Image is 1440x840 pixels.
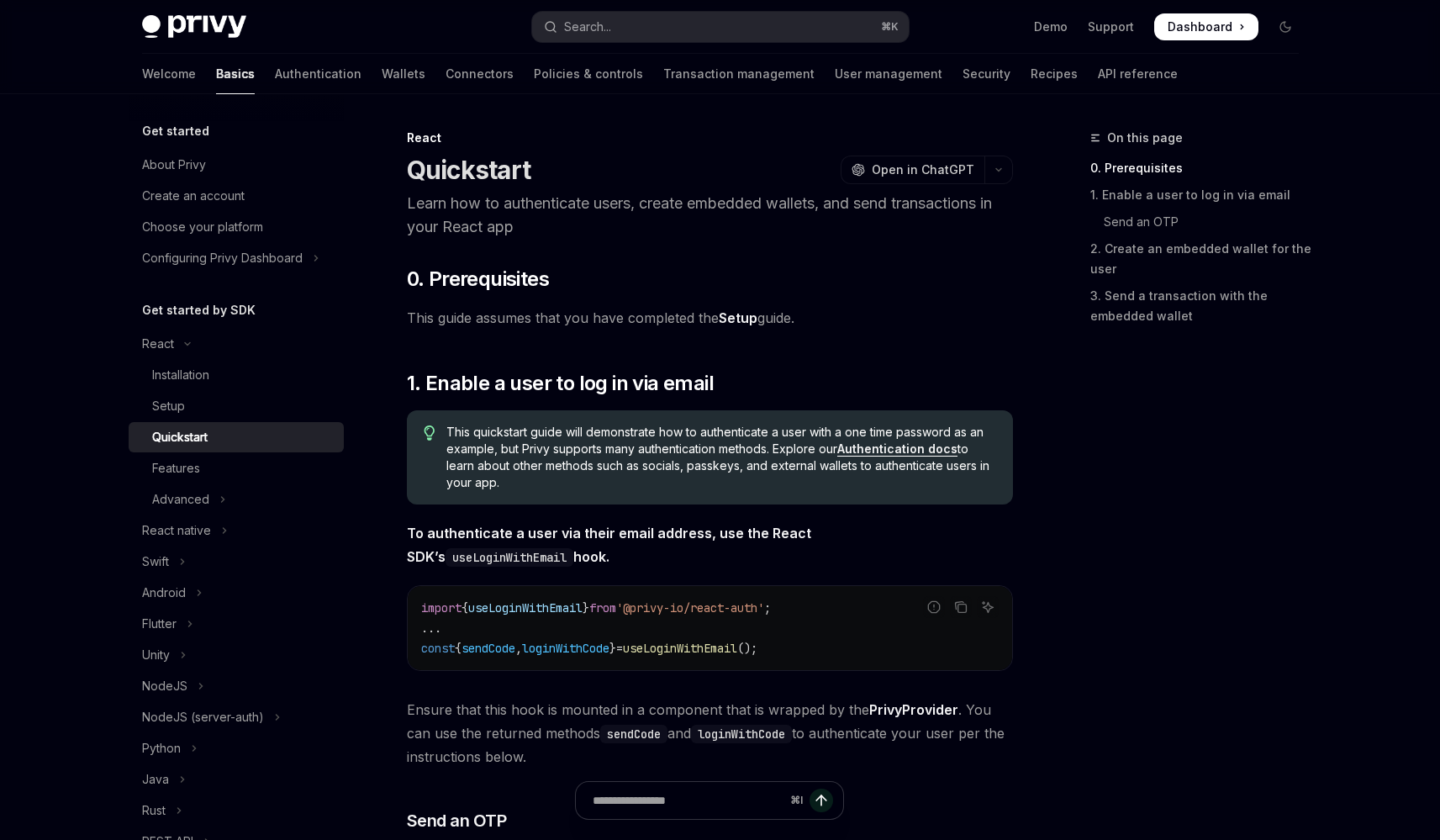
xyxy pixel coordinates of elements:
[142,707,264,727] div: NodeJS (server-auth)
[129,422,344,452] a: Quickstart
[129,391,344,421] a: Setup
[142,155,206,175] div: About Privy
[407,155,531,185] h1: Quickstart
[129,547,344,577] button: Toggle Swift section
[1154,13,1258,40] a: Dashboard
[142,676,187,696] div: NodeJS
[446,54,514,94] a: Connectors
[129,640,344,670] button: Toggle Unity section
[152,458,200,478] div: Features
[142,121,209,141] h5: Get started
[142,552,169,572] div: Swift
[810,789,833,812] button: Send message
[623,641,737,656] span: useLoginWithEmail
[142,769,169,790] div: Java
[446,548,573,567] code: useLoginWithEmail
[737,641,757,656] span: ();
[1168,18,1232,35] span: Dashboard
[407,698,1013,769] span: Ensure that this hook is mounted in a component that is wrapped by the . You can use the returned...
[129,360,344,390] a: Installation
[407,192,1013,239] p: Learn how to authenticate users, create embedded wallets, and send transactions in your React app
[152,396,185,416] div: Setup
[152,365,209,385] div: Installation
[421,621,441,636] span: ...
[142,583,186,603] div: Android
[129,609,344,639] button: Toggle Flutter section
[881,20,899,34] span: ⌘ K
[663,54,815,94] a: Transaction management
[142,217,263,237] div: Choose your platform
[583,600,589,615] span: }
[421,600,462,615] span: import
[382,54,425,94] a: Wallets
[600,725,667,743] code: sendCode
[455,641,462,656] span: {
[216,54,255,94] a: Basics
[977,596,999,618] button: Ask AI
[616,600,764,615] span: '@privy-io/react-auth'
[142,614,177,634] div: Flutter
[129,453,344,483] a: Features
[142,248,303,268] div: Configuring Privy Dashboard
[522,641,609,656] span: loginWithCode
[152,427,208,447] div: Quickstart
[142,738,181,758] div: Python
[1088,18,1134,35] a: Support
[129,764,344,795] button: Toggle Java section
[129,150,344,180] a: About Privy
[129,212,344,242] a: Choose your platform
[129,484,344,515] button: Toggle Advanced section
[424,425,435,441] svg: Tip
[142,54,196,94] a: Welcome
[837,441,957,457] a: Authentication docs
[129,578,344,608] button: Toggle Android section
[407,129,1013,146] div: React
[869,701,958,719] a: PrivyProvider
[691,725,792,743] code: loginWithCode
[515,641,522,656] span: ,
[1272,13,1299,40] button: Toggle dark mode
[129,181,344,211] a: Create an account
[963,54,1010,94] a: Security
[462,641,515,656] span: sendCode
[534,54,643,94] a: Policies & controls
[407,525,811,565] strong: To authenticate a user via their email address, use the React SDK’s hook.
[142,300,256,320] h5: Get started by SDK
[421,641,455,656] span: const
[609,641,616,656] span: }
[872,161,974,178] span: Open in ChatGPT
[950,596,972,618] button: Copy the contents from the code block
[564,17,611,37] div: Search...
[407,266,549,293] span: 0. Prerequisites
[407,370,714,397] span: 1. Enable a user to log in via email
[1031,54,1078,94] a: Recipes
[719,309,757,327] a: Setup
[129,515,344,546] button: Toggle React native section
[1090,235,1312,283] a: 2. Create an embedded wallet for the user
[142,15,246,39] img: dark logo
[142,334,174,354] div: React
[923,596,945,618] button: Report incorrect code
[1090,155,1312,182] a: 0. Prerequisites
[1034,18,1068,35] a: Demo
[142,186,245,206] div: Create an account
[1107,128,1183,148] span: On this page
[129,702,344,732] button: Toggle NodeJS (server-auth) section
[1090,182,1312,209] a: 1. Enable a user to log in via email
[129,795,344,826] button: Toggle Rust section
[589,600,616,615] span: from
[446,424,995,491] span: This quickstart guide will demonstrate how to authenticate a user with a one time password as an ...
[129,733,344,763] button: Toggle Python section
[129,329,344,359] button: Toggle React section
[462,600,468,615] span: {
[407,306,1013,330] span: This guide assumes that you have completed the guide.
[275,54,361,94] a: Authentication
[1098,54,1178,94] a: API reference
[129,671,344,701] button: Toggle NodeJS section
[841,156,984,184] button: Open in ChatGPT
[142,520,211,541] div: React native
[129,243,344,273] button: Toggle Configuring Privy Dashboard section
[835,54,942,94] a: User management
[1090,283,1312,330] a: 3. Send a transaction with the embedded wallet
[593,782,783,819] input: Ask a question...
